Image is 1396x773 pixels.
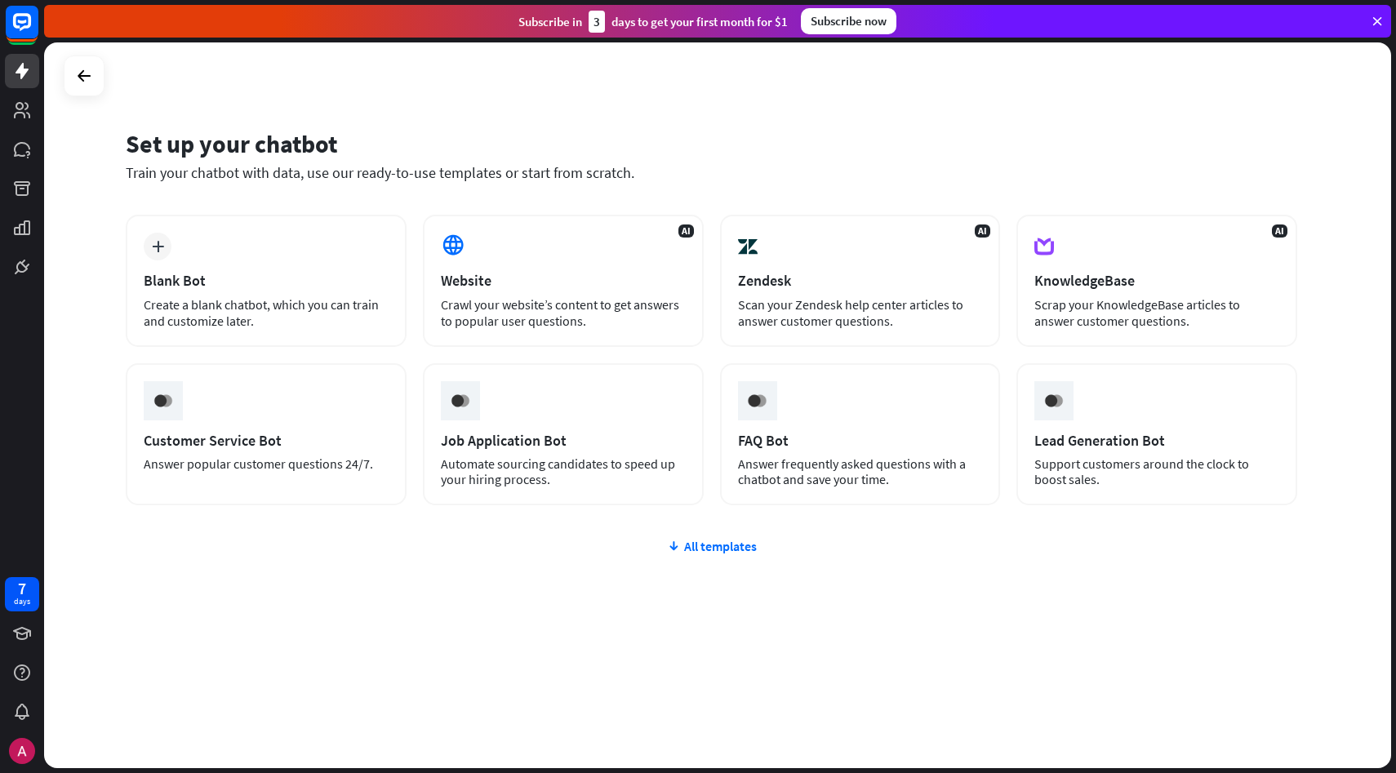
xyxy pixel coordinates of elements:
[801,8,896,34] div: Subscribe now
[18,581,26,596] div: 7
[5,577,39,611] a: 7 days
[14,596,30,607] div: days
[589,11,605,33] div: 3
[518,11,788,33] div: Subscribe in days to get your first month for $1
